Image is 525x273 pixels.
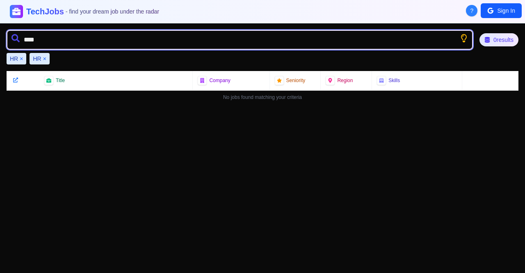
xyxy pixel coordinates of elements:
[56,77,65,84] span: Title
[7,91,518,104] div: No jobs found matching your criteria
[10,55,18,63] span: HR
[26,6,159,17] h1: TechJobs
[66,8,159,15] span: - find your dream job under the radar
[479,33,518,46] div: 0 results
[33,55,41,63] span: HR
[470,7,474,15] span: ?
[481,3,522,18] button: Sign In
[466,5,477,16] button: About Techjobs
[286,77,306,84] span: Seniority
[20,55,23,63] button: Remove HR filter
[209,77,230,84] span: Company
[337,77,353,84] span: Region
[460,34,468,42] button: Show search tips
[388,77,400,84] span: Skills
[43,55,46,63] button: Remove HR filter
